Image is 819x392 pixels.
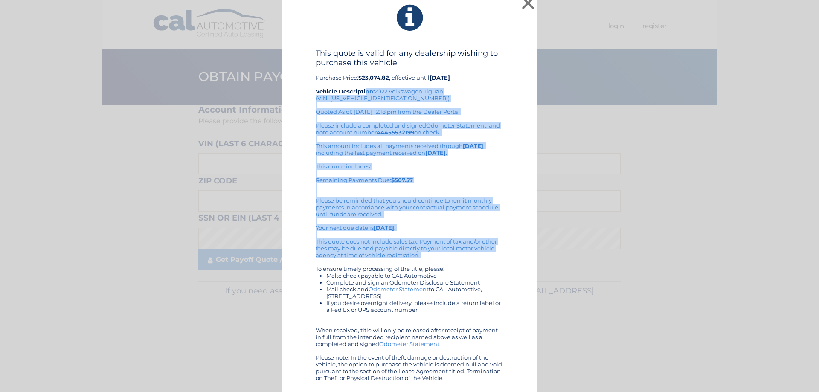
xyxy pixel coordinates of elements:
a: Odometer Statement [379,340,439,347]
b: $23,074.82 [358,74,389,81]
div: This quote includes: Remaining Payments Due: [316,163,503,190]
b: [DATE] [430,74,450,81]
strong: Vehicle Description: [316,88,375,95]
b: 44455532199 [377,129,414,136]
li: Mail check and to CAL Automotive, [STREET_ADDRESS] [326,286,503,299]
b: [DATE] [463,142,483,149]
b: [DATE] [374,224,394,231]
a: Odometer Statement [369,286,429,293]
li: Complete and sign an Odometer Disclosure Statement [326,279,503,286]
b: $507.57 [391,177,413,183]
li: Make check payable to CAL Automotive [326,272,503,279]
li: If you desire overnight delivery, please include a return label or a Fed Ex or UPS account number. [326,299,503,313]
b: [DATE] [425,149,446,156]
h4: This quote is valid for any dealership wishing to purchase this vehicle [316,49,503,67]
div: Purchase Price: , effective until 2022 Volkswagen Tiguan (VIN: [US_VEHICLE_IDENTIFICATION_NUMBER]... [316,49,503,122]
a: Odometer Statement [426,122,486,129]
div: Please include a completed and signed , and note account number on check. This amount includes al... [316,122,503,381]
